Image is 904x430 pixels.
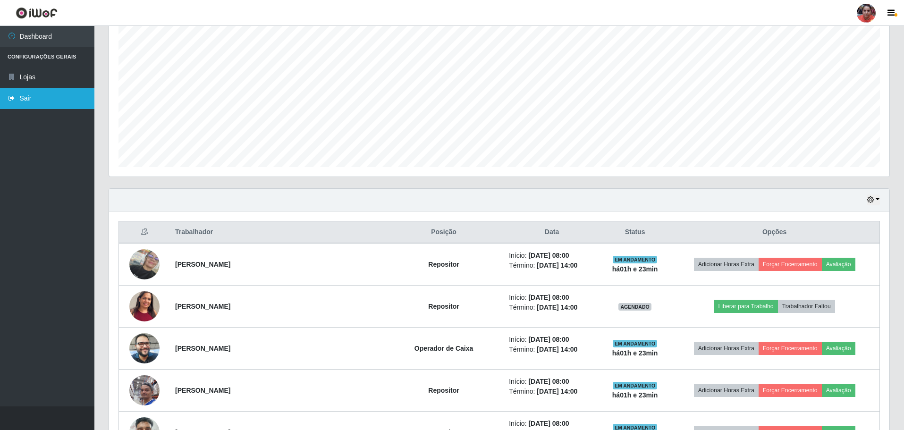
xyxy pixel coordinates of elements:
[428,303,459,310] strong: Repositor
[175,303,230,310] strong: [PERSON_NAME]
[600,221,669,244] th: Status
[384,221,503,244] th: Posição
[759,258,822,271] button: Forçar Encerramento
[509,293,595,303] li: Início:
[509,261,595,270] li: Término:
[528,336,569,343] time: [DATE] 08:00
[175,387,230,394] strong: [PERSON_NAME]
[428,261,459,268] strong: Repositor
[509,377,595,387] li: Início:
[613,256,658,263] span: EM ANDAMENTO
[509,251,595,261] li: Início:
[613,382,658,389] span: EM ANDAMENTO
[537,304,577,311] time: [DATE] 14:00
[778,300,835,313] button: Trabalhador Faltou
[129,363,160,417] img: 1755685347464.jpeg
[822,384,855,397] button: Avaliação
[509,303,595,312] li: Término:
[509,387,595,396] li: Término:
[759,384,822,397] button: Forçar Encerramento
[509,419,595,429] li: Início:
[669,221,879,244] th: Opções
[509,335,595,345] li: Início:
[537,261,577,269] time: [DATE] 14:00
[537,388,577,395] time: [DATE] 14:00
[612,391,658,399] strong: há 01 h e 23 min
[694,258,759,271] button: Adicionar Horas Extra
[528,294,569,301] time: [DATE] 08:00
[537,346,577,353] time: [DATE] 14:00
[169,221,384,244] th: Trabalhador
[822,258,855,271] button: Avaliação
[528,378,569,385] time: [DATE] 08:00
[129,274,160,339] img: 1759712024106.jpeg
[528,420,569,427] time: [DATE] 08:00
[618,303,651,311] span: AGENDADO
[16,7,58,19] img: CoreUI Logo
[509,345,595,354] li: Término:
[613,340,658,347] span: EM ANDAMENTO
[175,345,230,352] strong: [PERSON_NAME]
[612,265,658,273] strong: há 01 h e 23 min
[822,342,855,355] button: Avaliação
[129,328,160,368] img: 1755090695387.jpeg
[714,300,778,313] button: Liberar para Trabalho
[129,249,160,279] img: 1720171489810.jpeg
[503,221,600,244] th: Data
[428,387,459,394] strong: Repositor
[759,342,822,355] button: Forçar Encerramento
[528,252,569,259] time: [DATE] 08:00
[175,261,230,268] strong: [PERSON_NAME]
[414,345,473,352] strong: Operador de Caixa
[612,349,658,357] strong: há 01 h e 23 min
[694,384,759,397] button: Adicionar Horas Extra
[694,342,759,355] button: Adicionar Horas Extra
